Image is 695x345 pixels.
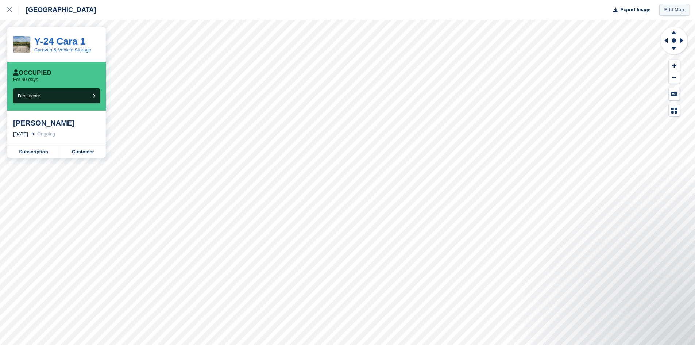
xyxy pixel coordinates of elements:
button: Zoom In [669,60,680,72]
a: Edit Map [659,4,689,16]
div: [PERSON_NAME] [13,119,100,127]
div: [DATE] [13,130,28,138]
button: Keyboard Shortcuts [669,88,680,100]
button: Map Legend [669,104,680,116]
a: Caravan & Vehicle Storage [34,47,91,53]
a: Subscription [7,146,60,158]
p: For 49 days [13,77,38,83]
div: [GEOGRAPHIC_DATA] [19,5,96,14]
button: Zoom Out [669,72,680,84]
div: Ongoing [37,130,55,138]
img: arrow-right-light-icn-cde0832a797a2874e46488d9cf13f60e5c3a73dbe684e267c42b8395dfbc2abf.svg [31,133,34,135]
div: Occupied [13,69,51,77]
img: yard%20no%20container.jpg [13,36,30,53]
a: Y-24 Cara 1 [34,36,85,47]
span: Export Image [620,6,650,14]
span: Deallocate [18,93,40,99]
button: Export Image [609,4,650,16]
a: Customer [60,146,106,158]
button: Deallocate [13,88,100,103]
